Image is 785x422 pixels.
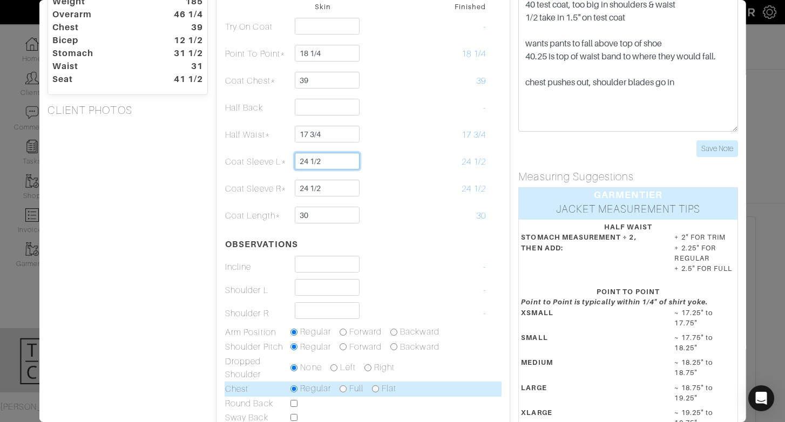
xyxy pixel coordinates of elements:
td: Arm Position [225,325,290,340]
div: GARMENTIER [519,188,737,202]
dt: 31 1/2 [155,47,211,60]
dt: STOMACH MEASUREMENT ÷ 2, THEN ADD: [513,232,666,278]
span: - [483,309,486,318]
dt: Chest [44,21,155,34]
dd: + 2" FOR TRIM + 2.25" FOR REGULAR + 2.5" FOR FULL [666,232,743,274]
label: Forward [349,341,382,353]
td: Round Back [225,397,290,411]
label: Regular [300,382,330,395]
td: Incline [225,255,290,278]
td: Coat Sleeve L* [225,148,290,175]
dt: 41 1/2 [155,73,211,86]
label: None [300,361,321,374]
td: Half Waist* [225,121,290,148]
label: Full [349,382,363,395]
label: Left [340,361,355,374]
div: JACKET MEASUREMENT TIPS [519,202,737,220]
span: 17 3/4 [462,130,486,140]
td: Chest [225,382,290,397]
label: Flat [382,382,396,395]
span: 39 [476,76,486,86]
td: Shoulder R [225,302,290,325]
span: 30 [476,211,486,221]
dt: Stomach [44,47,155,60]
label: Forward [349,325,382,338]
td: Coat Chest* [225,67,290,94]
span: 24 1/2 [462,184,486,194]
dt: Overarm [44,8,155,21]
dt: LARGE [513,383,666,407]
label: Backward [400,341,439,353]
h5: CLIENT PHOTOS [48,104,208,117]
label: Backward [400,325,439,338]
dt: 39 [155,21,211,34]
td: Shoulder Pitch [225,340,290,355]
span: - [483,22,486,32]
td: Coat Length* [225,202,290,229]
td: Try On Coat [225,13,290,40]
span: - [483,103,486,113]
td: Half Back [225,94,290,121]
label: Regular [300,341,330,353]
th: OBSERVATIONS [225,229,290,255]
div: Open Intercom Messenger [748,385,774,411]
dd: ~ 17.25" to 17.75" [666,308,743,328]
div: HALF WAIST [521,222,735,232]
span: 24 1/2 [462,157,486,167]
dt: 46 1/4 [155,8,211,21]
dt: 12 1/2 [155,34,211,47]
dd: ~ 17.75" to 18.25" [666,332,743,353]
td: Shoulder L [225,278,290,302]
dd: ~ 18.25" to 18.75" [666,357,743,378]
small: Finished [455,3,486,11]
span: 18 1/4 [462,49,486,59]
dt: Seat [44,73,155,86]
dt: MEDIUM [513,357,666,382]
label: Regular [300,325,330,338]
em: Point to Point is typically within 1/4" of shirt yoke. [521,298,708,306]
dt: Bicep [44,34,155,47]
td: Point To Point* [225,40,290,67]
span: - [483,262,486,272]
small: Skin [315,3,330,11]
h5: Measuring Suggestions [518,170,737,183]
label: Right [374,361,395,374]
div: POINT TO POINT [521,287,735,297]
span: - [483,285,486,295]
input: Save Note [696,140,737,157]
dt: 31 [155,60,211,73]
dt: Waist [44,60,155,73]
td: Coat Sleeve R* [225,175,290,202]
dd: ~ 18.75" to 19.25" [666,383,743,403]
td: Dropped Shoulder [225,355,290,382]
dt: SMALL [513,332,666,357]
dt: XSMALL [513,308,666,332]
